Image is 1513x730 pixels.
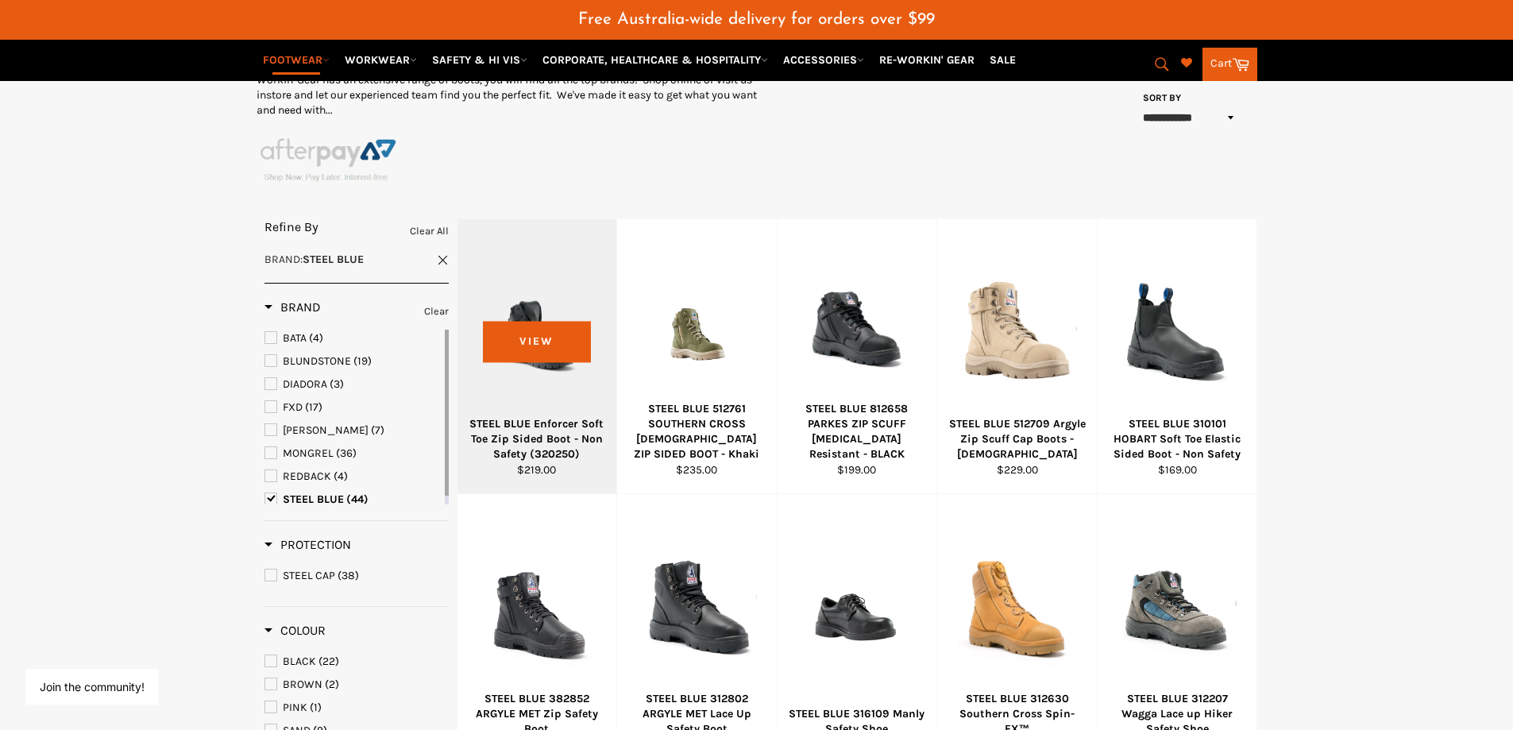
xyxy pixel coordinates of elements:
a: MACK [264,422,442,439]
a: BROWN [264,676,449,693]
span: (38) [338,569,359,582]
a: FXD [264,399,442,416]
a: DIADORA [264,376,442,393]
a: Clear [424,303,449,320]
a: CORPORATE, HEALTHCARE & HOSPITALITY [536,46,774,74]
span: (4) [309,331,323,345]
strong: STEEL BLUE [303,253,364,266]
a: SAFETY & HI VIS [426,46,534,74]
a: Cart [1202,48,1257,81]
span: : [264,253,364,266]
span: (17) [305,400,322,414]
a: STEEL BLUE 512709 Argyle Zip Scuff Cap Boots - LadiesSTEEL BLUE 512709 Argyle Zip Scuff Cap Boots... [936,219,1097,494]
a: BLACK [264,653,449,670]
span: BLUNDSTONE [283,354,351,368]
span: BATA [283,331,307,345]
h3: Protection [264,537,351,553]
a: BLUNDSTONE [264,353,442,370]
a: MONGREL [264,445,442,462]
span: (7) [371,423,384,437]
a: PINK [264,699,449,716]
span: BLACK [283,655,316,668]
span: (4) [334,469,348,483]
a: SALE [983,46,1022,74]
div: STEEL BLUE 512761 SOUTHERN CROSS [DEMOGRAPHIC_DATA] ZIP SIDED BOOT - Khaki [627,401,767,462]
a: RE-WORKIN' GEAR [873,46,981,74]
span: [PERSON_NAME] [283,423,369,437]
span: DIADORA [283,377,327,391]
span: STEEL CAP [283,569,335,582]
div: STEEL BLUE Enforcer Soft Toe Zip Sided Boot - Non Safety (320250) [467,416,607,462]
span: (2) [325,678,339,691]
a: FOOTWEAR [257,46,336,74]
div: STEEL BLUE 310101 HOBART Soft Toe Elastic Sided Boot - Non Safety [1107,416,1247,462]
span: PINK [283,701,307,714]
button: Join the community! [40,680,145,693]
span: Protection [264,537,351,552]
a: Clear All [410,222,449,240]
span: (44) [346,492,369,506]
div: STEEL BLUE 812658 PARKES ZIP SCUFF [MEDICAL_DATA] Resistant - BLACK [787,401,927,462]
span: (3) [330,377,344,391]
span: Refine By [264,219,318,234]
h3: Colour [264,623,326,639]
span: STEEL BLUE [283,492,344,506]
a: STEEL BLUE [264,491,442,508]
a: Brand:STEEL BLUE [264,252,449,267]
span: (22) [318,655,339,668]
span: Free Australia-wide delivery for orders over $99 [578,11,935,28]
a: REDBACK [264,468,442,485]
a: BATA [264,330,442,347]
a: ACCESSORIES [777,46,870,74]
a: STEEL CAP [264,567,449,585]
span: REDBACK [283,469,331,483]
a: STEEL BLUE 812658 PARKES ZIP SCUFF Electric Shock Resistant - BLACKSTEEL BLUE 812658 PARKES ZIP S... [777,219,937,494]
a: STEEL BLUE 310101 HOBART Soft Toe Elastic Sided Boot - Non SafetySTEEL BLUE 310101 HOBART Soft To... [1097,219,1257,494]
h3: Brand [264,299,321,315]
span: FXD [283,400,303,414]
a: STEEL BLUE Enforcer Soft Toe Zip Sided Boot - Non Safety (320250)STEEL BLUE Enforcer Soft Toe Zip... [457,219,617,494]
span: (19) [353,354,372,368]
span: MONGREL [283,446,334,460]
span: (36) [336,446,357,460]
div: STEEL BLUE 512709 Argyle Zip Scuff Cap Boots - [DEMOGRAPHIC_DATA] [948,416,1087,462]
label: Sort by [1138,91,1182,105]
span: BROWN [283,678,322,691]
span: Brand [264,299,321,315]
p: Workin' Gear has an extensive range of boots, you will find all the top brands! Shop online or vi... [257,72,757,118]
span: Brand [264,253,300,266]
a: STEEL BLUE 512761 SOUTHERN CROSS LADIES ZIP SIDED BOOT - KhakiSTEEL BLUE 512761 SOUTHERN CROSS [D... [616,219,777,494]
span: (1) [310,701,322,714]
a: WORKWEAR [338,46,423,74]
